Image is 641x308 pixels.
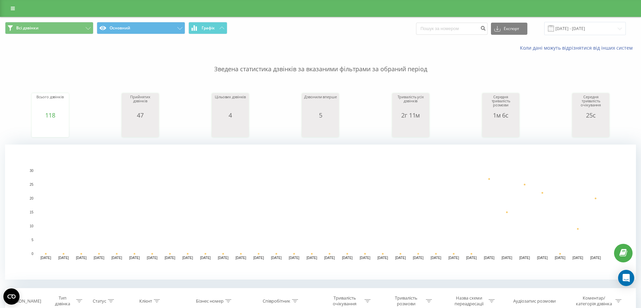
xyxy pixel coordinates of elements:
svg: A chart. [303,119,337,139]
text: [DATE] [253,256,264,260]
text: [DATE] [200,256,211,260]
button: Основний [97,22,185,34]
text: [DATE] [555,256,565,260]
svg: A chart. [33,119,67,139]
div: 4 [213,112,247,119]
text: [DATE] [501,256,512,260]
div: Співробітник [263,298,290,304]
div: Дзвонили вперше [303,95,337,112]
text: [DATE] [448,256,459,260]
button: Графік [188,22,227,34]
div: Клієнт [139,298,152,304]
div: 5 [303,112,337,119]
p: Зведена статистика дзвінків за вказаними фільтрами за обраний період [5,51,636,74]
svg: A chart. [123,119,157,139]
text: [DATE] [147,256,158,260]
div: Середня тривалість очікування [574,95,608,112]
text: [DATE] [324,256,335,260]
svg: A chart. [574,119,608,139]
text: [DATE] [76,256,87,260]
div: 47 [123,112,157,119]
text: [DATE] [466,256,477,260]
text: 0 [31,252,33,256]
text: 10 [30,224,34,228]
button: Експорт [491,23,527,35]
div: Прийнятих дзвінків [123,95,157,112]
text: [DATE] [218,256,229,260]
a: Коли дані можуть відрізнятися вiд інших систем [520,45,636,51]
div: Тип дзвінка [51,295,75,307]
text: [DATE] [342,256,353,260]
text: [DATE] [573,256,583,260]
svg: A chart. [484,119,518,139]
div: Аудіозапис розмови [513,298,556,304]
text: [DATE] [165,256,175,260]
div: 118 [33,112,67,119]
div: [PERSON_NAME] [7,298,41,304]
div: Бізнес номер [196,298,224,304]
span: Графік [202,26,215,30]
text: 25 [30,183,34,186]
svg: A chart. [213,119,247,139]
svg: A chart. [394,119,428,139]
text: [DATE] [395,256,406,260]
text: [DATE] [590,256,601,260]
text: [DATE] [289,256,299,260]
svg: A chart. [5,145,636,280]
text: [DATE] [377,256,388,260]
text: [DATE] [307,256,317,260]
div: Open Intercom Messenger [618,270,634,286]
div: Назва схеми переадресації [451,295,487,307]
text: [DATE] [129,256,140,260]
text: [DATE] [58,256,69,260]
text: [DATE] [413,256,424,260]
input: Пошук за номером [416,23,488,35]
text: [DATE] [537,256,548,260]
text: [DATE] [111,256,122,260]
button: Open CMP widget [3,288,20,305]
text: [DATE] [484,256,495,260]
div: 2г 11м [394,112,428,119]
text: [DATE] [94,256,105,260]
div: 1м 6с [484,112,518,119]
div: Середня тривалість розмови [484,95,518,112]
div: Статус [93,298,106,304]
text: 20 [30,197,34,200]
text: 5 [31,238,33,242]
button: Всі дзвінки [5,22,93,34]
div: Всього дзвінків [33,95,67,112]
text: [DATE] [519,256,530,260]
div: Тривалість очікування [327,295,363,307]
text: [DATE] [182,256,193,260]
text: 30 [30,169,34,173]
text: [DATE] [271,256,282,260]
text: [DATE] [360,256,371,260]
text: 15 [30,210,34,214]
text: [DATE] [40,256,51,260]
text: [DATE] [236,256,246,260]
div: 25с [574,112,608,119]
div: Цільових дзвінків [213,95,247,112]
text: [DATE] [431,256,441,260]
div: Тривалість розмови [388,295,424,307]
div: Тривалість усіх дзвінків [394,95,428,112]
span: Всі дзвінки [16,25,38,31]
div: Коментар/категорія дзвінка [574,295,614,307]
